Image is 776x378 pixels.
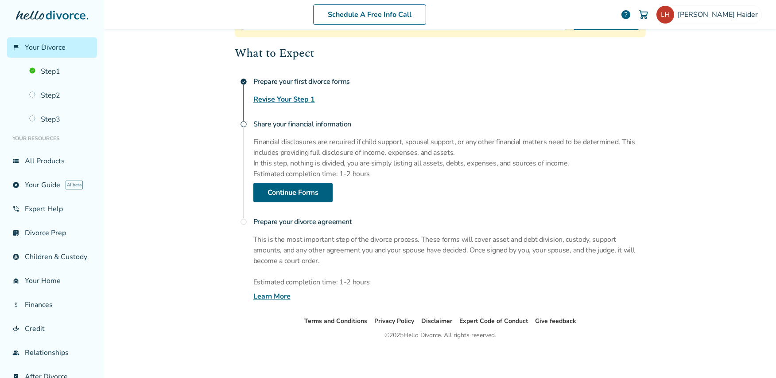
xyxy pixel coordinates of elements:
[12,349,19,356] span: group
[421,316,452,327] li: Disclaimer
[459,317,528,325] a: Expert Code of Conduct
[7,295,97,315] a: attach_moneyFinances
[7,130,97,147] li: Your Resources
[638,9,649,20] img: Cart
[7,319,97,339] a: finance_modeCredit
[12,181,19,189] span: explore
[12,157,19,165] span: view_list
[253,137,646,158] p: Financial disclosures are required if child support, spousal support, or any other financial matt...
[24,61,97,82] a: Step1
[66,181,83,189] span: AI beta
[7,37,97,58] a: flag_2Your Divorce
[7,199,97,219] a: phone_in_talkExpert Help
[253,169,646,179] p: Estimated completion time: 1-2 hours
[253,234,646,266] p: This is the most important step of the divorce process. These forms will cover asset and debt div...
[678,10,761,20] span: [PERSON_NAME] Haider
[24,109,97,130] a: Step3
[12,253,19,260] span: account_child
[240,121,247,128] span: radio_button_unchecked
[304,317,367,325] a: Terms and Conditions
[12,301,19,308] span: attach_money
[313,4,426,25] a: Schedule A Free Info Call
[7,343,97,363] a: groupRelationships
[7,271,97,291] a: garage_homeYour Home
[384,330,496,341] div: © 2025 Hello Divorce. All rights reserved.
[7,151,97,171] a: view_listAll Products
[253,183,333,202] a: Continue Forms
[621,9,631,20] a: help
[535,316,576,327] li: Give feedback
[12,325,19,332] span: finance_mode
[12,205,19,213] span: phone_in_talk
[374,317,414,325] a: Privacy Policy
[253,291,291,302] a: Learn More
[732,335,776,378] iframe: Chat Widget
[253,73,646,91] h4: Prepare your first divorce forms
[12,229,19,236] span: list_alt_check
[253,115,646,133] h4: Share your financial information
[253,94,315,105] a: Revise Your Step 1
[235,44,646,62] h2: What to Expect
[12,277,19,284] span: garage_home
[240,218,247,225] span: radio_button_unchecked
[7,175,97,195] a: exploreYour GuideAI beta
[7,223,97,243] a: list_alt_checkDivorce Prep
[253,266,646,287] p: Estimated completion time: 1-2 hours
[24,85,97,106] a: Step2
[253,158,646,169] p: In this step, nothing is divided, you are simply listing all assets, debts, expenses, and sources...
[656,6,674,24] img: lukeh@vulcan.com
[25,43,66,52] span: Your Divorce
[12,44,19,51] span: flag_2
[7,247,97,267] a: account_childChildren & Custody
[253,213,646,231] h4: Prepare your divorce agreement
[240,78,247,85] span: check_circle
